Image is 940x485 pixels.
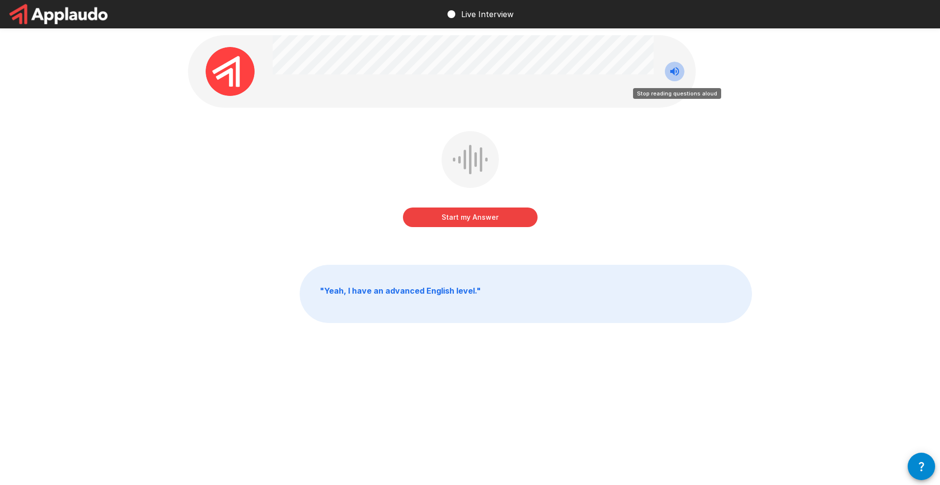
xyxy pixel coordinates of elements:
p: Live Interview [461,8,514,20]
img: applaudo_avatar.png [206,47,255,96]
b: " Yeah, I have an advanced English level. " [320,286,481,296]
button: Stop reading questions aloud [665,62,684,81]
button: Start my Answer [403,208,538,227]
div: Stop reading questions aloud [633,88,721,99]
